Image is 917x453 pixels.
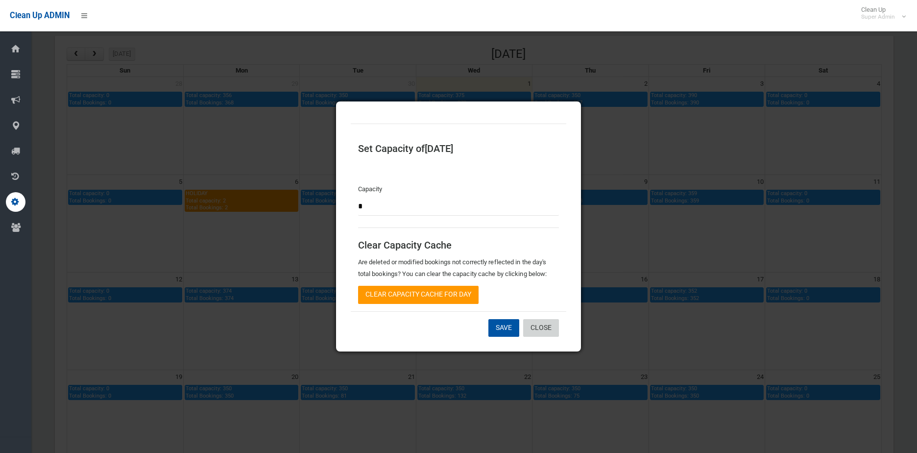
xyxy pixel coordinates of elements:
[358,256,559,280] p: Are deleted or modified bookings not correctly reflected in the day's total bookings? You can cle...
[358,143,559,154] h3: Set Capacity of
[358,183,382,195] label: Capacity
[861,13,895,21] small: Super Admin
[856,6,905,21] span: Clean Up
[523,319,559,337] a: Close
[488,319,519,337] button: Save
[358,240,559,251] h3: Clear Capacity Cache
[358,286,479,304] a: Clear Capacity Cache for Day
[10,11,70,20] span: Clean Up ADMIN
[425,143,453,154] span: [DATE]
